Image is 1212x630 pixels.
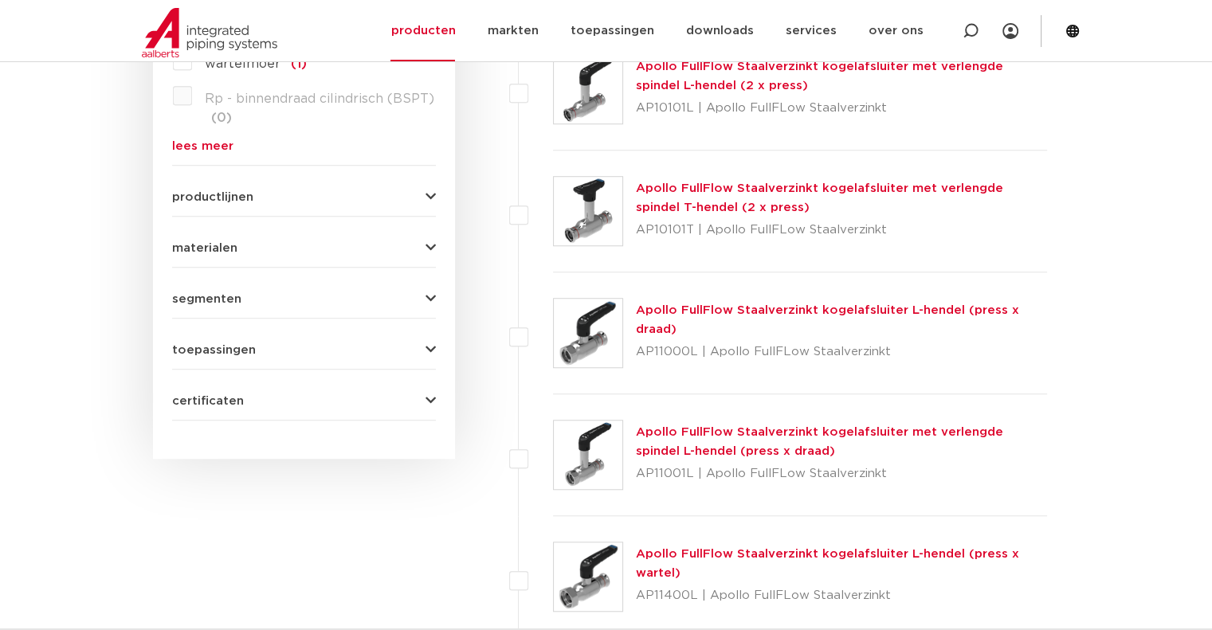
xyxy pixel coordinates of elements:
a: lees meer [172,140,436,152]
img: Thumbnail for Apollo FullFlow Staalverzinkt kogelafsluiter met verlengde spindel L-hendel (press ... [554,421,622,489]
img: Thumbnail for Apollo FullFlow Staalverzinkt kogelafsluiter met verlengde spindel T-hendel (2 x pr... [554,177,622,245]
a: Apollo FullFlow Staalverzinkt kogelafsluiter L-hendel (press x wartel) [636,548,1019,579]
span: materialen [172,242,237,254]
a: Apollo FullFlow Staalverzinkt kogelafsluiter L-hendel (press x draad) [636,304,1019,335]
button: certificaten [172,395,436,407]
span: productlijnen [172,191,253,203]
img: Thumbnail for Apollo FullFlow Staalverzinkt kogelafsluiter L-hendel (press x draad) [554,299,622,367]
span: (1) [291,57,307,70]
p: AP10101T | Apollo FullFLow Staalverzinkt [636,217,1048,243]
span: Rp - binnendraad cilindrisch (BSPT) [205,92,434,105]
span: wartelmoer [205,57,280,70]
a: Apollo FullFlow Staalverzinkt kogelafsluiter met verlengde spindel T-hendel (2 x press) [636,182,1003,213]
img: Thumbnail for Apollo FullFlow Staalverzinkt kogelafsluiter L-hendel (press x wartel) [554,542,622,611]
a: Apollo FullFlow Staalverzinkt kogelafsluiter met verlengde spindel L-hendel (press x draad) [636,426,1003,457]
p: AP11001L | Apollo FullFLow Staalverzinkt [636,461,1048,487]
button: materialen [172,242,436,254]
button: segmenten [172,293,436,305]
button: productlijnen [172,191,436,203]
span: segmenten [172,293,241,305]
span: (0) [211,112,232,124]
button: toepassingen [172,344,436,356]
span: certificaten [172,395,244,407]
span: toepassingen [172,344,256,356]
img: Thumbnail for Apollo FullFlow Staalverzinkt kogelafsluiter met verlengde spindel L-hendel (2 x pr... [554,55,622,123]
p: AP11400L | Apollo FullFLow Staalverzinkt [636,583,1048,608]
p: AP11000L | Apollo FullFLow Staalverzinkt [636,339,1048,365]
p: AP10101L | Apollo FullFLow Staalverzinkt [636,96,1048,121]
